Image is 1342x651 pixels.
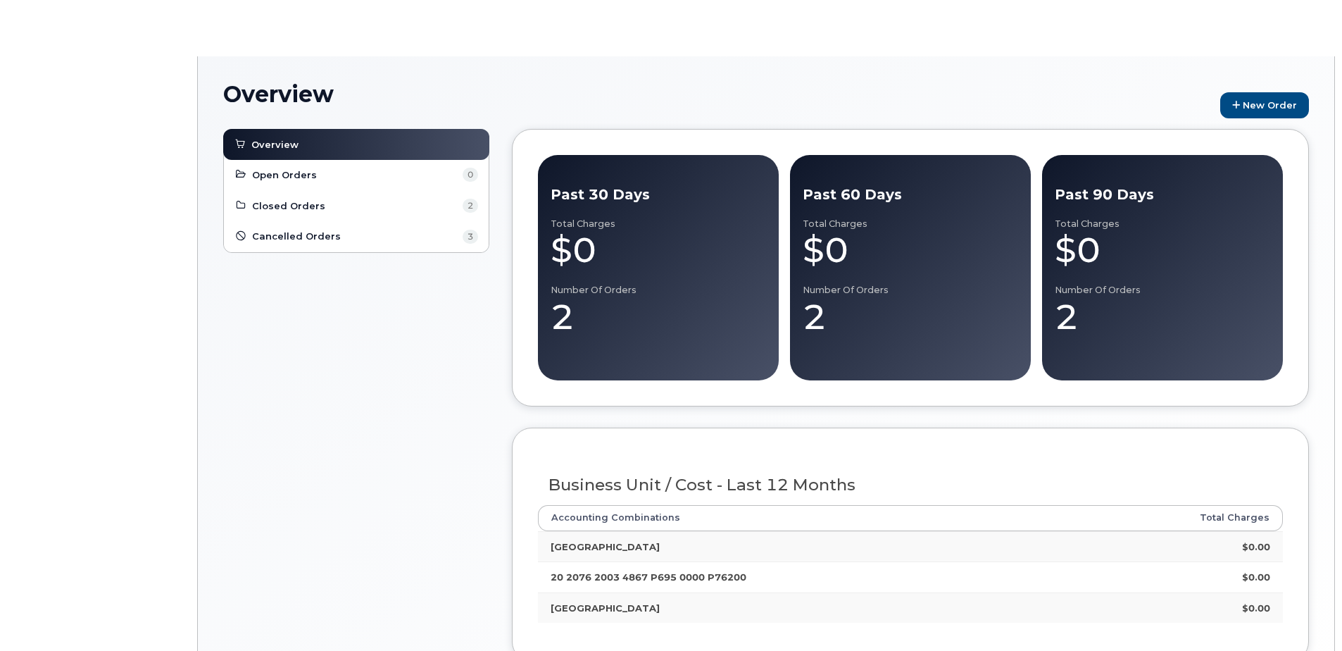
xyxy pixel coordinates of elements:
[1058,505,1283,531] th: Total Charges
[463,168,478,182] span: 0
[551,296,766,338] div: 2
[1242,571,1270,583] strong: $0.00
[252,230,341,243] span: Cancelled Orders
[803,218,1018,230] div: Total Charges
[551,285,766,296] div: Number of Orders
[551,571,746,583] strong: 20 2076 2003 4867 P695 0000 P76200
[803,285,1018,296] div: Number of Orders
[803,229,1018,271] div: $0
[252,199,325,213] span: Closed Orders
[551,602,660,614] strong: [GEOGRAPHIC_DATA]
[538,505,1058,531] th: Accounting Combinations
[1055,296,1270,338] div: 2
[223,82,1213,106] h1: Overview
[551,185,766,205] div: Past 30 Days
[803,296,1018,338] div: 2
[803,185,1018,205] div: Past 60 Days
[551,229,766,271] div: $0
[252,168,317,182] span: Open Orders
[234,136,479,153] a: Overview
[234,166,478,183] a: Open Orders 0
[1055,185,1270,205] div: Past 90 Days
[251,138,299,151] span: Overview
[1055,285,1270,296] div: Number of Orders
[1242,541,1270,552] strong: $0.00
[1055,218,1270,230] div: Total Charges
[1055,229,1270,271] div: $0
[548,476,1273,494] h3: Business Unit / Cost - Last 12 Months
[1242,602,1270,614] strong: $0.00
[551,218,766,230] div: Total Charges
[234,228,478,245] a: Cancelled Orders 3
[551,541,660,552] strong: [GEOGRAPHIC_DATA]
[234,197,478,214] a: Closed Orders 2
[463,230,478,244] span: 3
[1220,92,1309,118] a: New Order
[463,199,478,213] span: 2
